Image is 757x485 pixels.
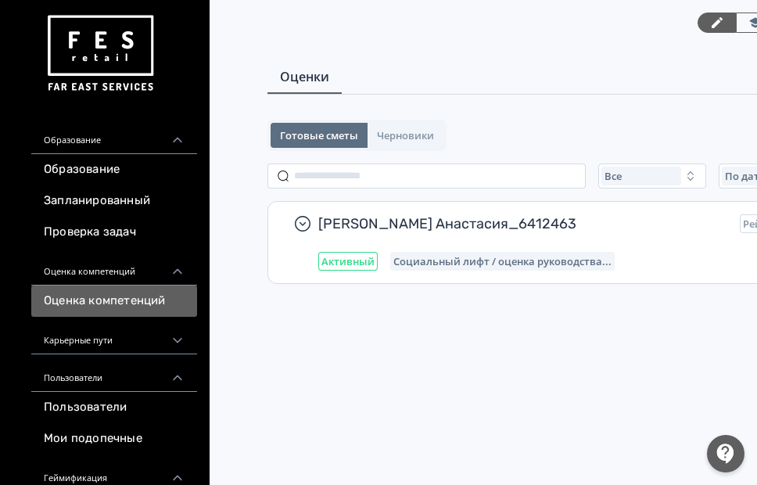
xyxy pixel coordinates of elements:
a: Запланированный [31,185,197,217]
a: Оценка компетенций [31,286,197,317]
ya-tr-span: Запланированный [44,193,150,209]
a: Мои подопечные [31,423,197,454]
button: Готовые сметы [271,123,368,148]
button: Черновики [368,123,443,148]
a: Образование [31,154,197,185]
ya-tr-span: Черновики [377,128,434,142]
ya-tr-span: Пользователи [44,400,127,415]
ya-tr-span: Карьерные пути [44,335,113,345]
span: Активный [321,255,375,268]
a: Проверка задач [31,217,197,248]
a: Пользователи [31,392,197,423]
span: Все [605,170,622,182]
ya-tr-span: Оценки [280,68,329,85]
span: Социальный лифт / оценка директора магазина [393,255,612,268]
ya-tr-span: [PERSON_NAME] Анастасия_6412463 [318,215,576,232]
ya-tr-span: Готовые сметы [280,128,358,142]
ya-tr-span: Социальный лифт / оценка руководства... [393,254,612,268]
ya-tr-span: Геймификация [44,472,107,483]
ya-tr-span: Пользователи [44,372,102,383]
ya-tr-span: Образование [44,162,120,178]
ya-tr-span: Оценка компетенций [44,293,166,309]
ya-tr-span: Мои подопечные [44,431,142,447]
ya-tr-span: Образование [44,135,101,145]
button: Все [598,163,706,189]
ya-tr-span: Проверка задач [44,225,136,240]
img: https://files.teachbase.ru/system/account/57463/logo/medium-936fc5084dd2c598f50a98b9cbe0469a.png [44,9,156,98]
ya-tr-span: Оценка компетенций [44,266,135,276]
